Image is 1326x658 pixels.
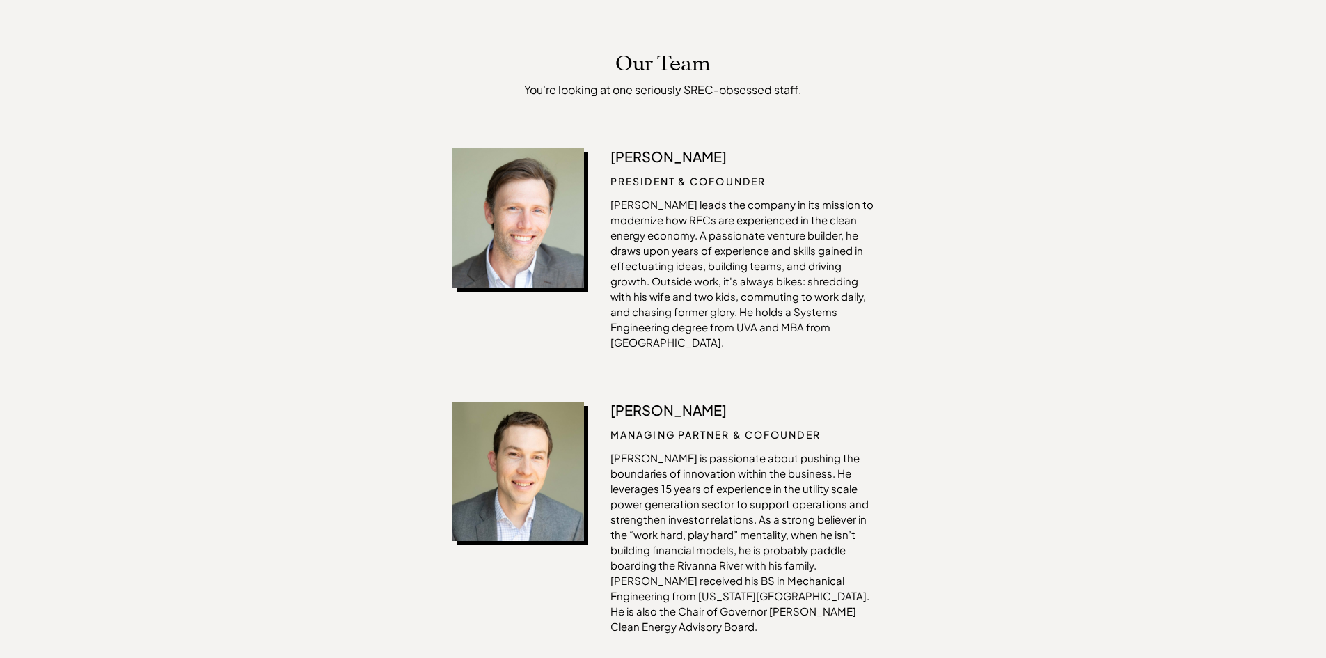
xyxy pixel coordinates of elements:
p: [PERSON_NAME] leads the company in its mission to modernize how RECs are experienced in the clean... [610,197,874,350]
p: [PERSON_NAME] [610,148,874,165]
p: President & Cofounder [610,173,874,189]
p: Our Team [615,52,711,76]
p: [PERSON_NAME] is passionate about pushing the boundaries of innovation within the business. He le... [610,451,874,634]
p: You're looking at one seriously SREC-obsessed staff. [452,83,874,96]
p: [PERSON_NAME] [610,402,874,418]
p: managing partner & cofounder [610,427,874,442]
